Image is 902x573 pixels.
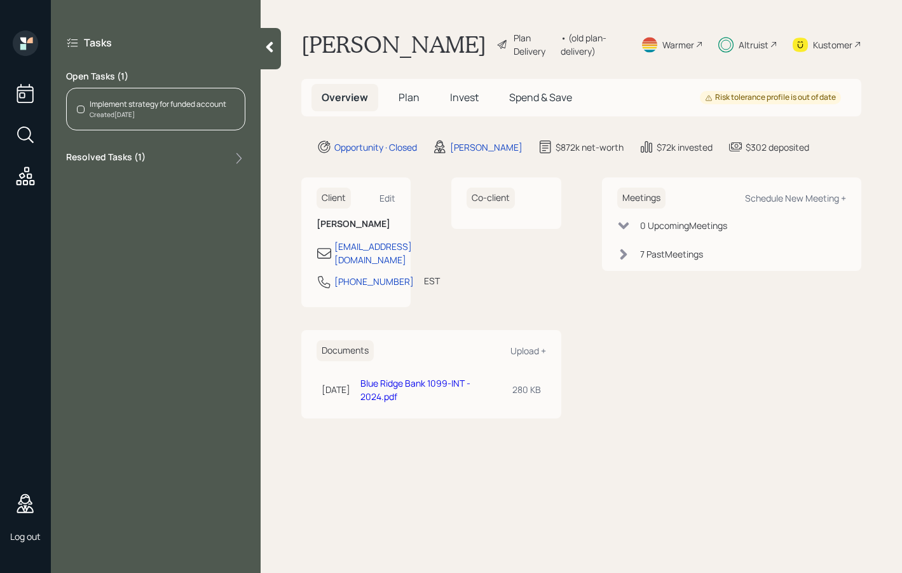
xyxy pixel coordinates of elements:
[739,38,769,52] div: Altruist
[322,383,350,396] div: [DATE]
[66,70,245,83] label: Open Tasks ( 1 )
[322,90,368,104] span: Overview
[317,340,374,361] h6: Documents
[617,188,666,209] h6: Meetings
[450,141,523,154] div: [PERSON_NAME]
[662,38,694,52] div: Warmer
[334,141,417,154] div: Opportunity · Closed
[317,219,395,230] h6: [PERSON_NAME]
[317,188,351,209] h6: Client
[813,38,852,52] div: Kustomer
[745,192,846,204] div: Schedule New Meeting +
[90,110,226,120] div: Created [DATE]
[561,31,625,58] div: • (old plan-delivery)
[90,99,226,110] div: Implement strategy for funded account
[450,90,479,104] span: Invest
[512,383,541,396] div: 280 KB
[657,141,713,154] div: $72k invested
[510,345,546,357] div: Upload +
[640,219,727,232] div: 0 Upcoming Meeting s
[509,90,572,104] span: Spend & Save
[334,240,412,266] div: [EMAIL_ADDRESS][DOMAIN_NAME]
[334,275,414,288] div: [PHONE_NUMBER]
[424,274,440,287] div: EST
[467,188,515,209] h6: Co-client
[514,31,554,58] div: Plan Delivery
[399,90,420,104] span: Plan
[66,151,146,166] label: Resolved Tasks ( 1 )
[10,530,41,542] div: Log out
[379,192,395,204] div: Edit
[556,141,624,154] div: $872k net-worth
[360,377,470,403] a: Blue Ridge Bank 1099-INT - 2024.pdf
[640,247,703,261] div: 7 Past Meeting s
[301,31,486,59] h1: [PERSON_NAME]
[84,36,112,50] label: Tasks
[705,92,836,103] div: Risk tolerance profile is out of date
[746,141,809,154] div: $302 deposited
